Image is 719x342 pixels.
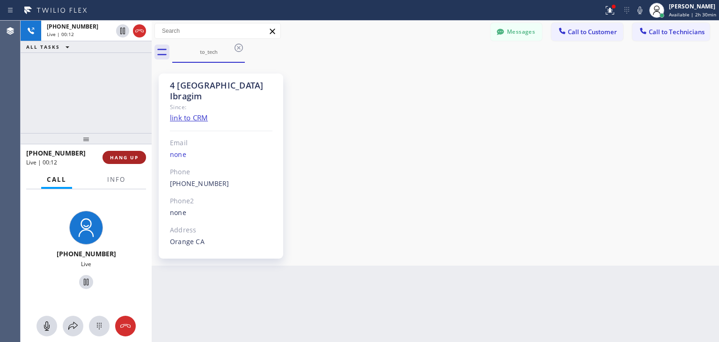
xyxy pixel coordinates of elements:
button: Hold Customer [116,24,129,37]
button: Call to Customer [551,23,623,41]
button: Messages [491,23,542,41]
div: 4 [GEOGRAPHIC_DATA] Ibragim [170,80,272,102]
span: Info [107,175,125,184]
div: Orange CA [170,237,272,247]
span: Call to Technicians [649,28,704,36]
div: Since: [170,102,272,112]
span: Live [81,260,91,268]
div: to_tech [173,48,244,55]
button: Open dialpad [89,316,110,336]
button: Call to Technicians [632,23,710,41]
span: Call to Customer [568,28,617,36]
span: ALL TASKS [26,44,60,50]
button: Info [102,171,131,189]
button: Hang up [133,24,146,37]
button: Hang up [115,316,136,336]
button: ALL TASKS [21,41,79,52]
button: Open directory [63,316,83,336]
button: Mute [37,316,57,336]
span: Live | 00:12 [26,158,57,166]
div: none [170,208,272,218]
button: Mute [633,4,646,17]
div: Email [170,138,272,149]
button: Hold Customer [79,275,93,289]
input: Search [155,23,280,38]
span: HANG UP [110,154,139,161]
a: link to CRM [170,113,208,122]
div: Address [170,225,272,236]
a: [PHONE_NUMBER] [170,179,229,188]
span: [PHONE_NUMBER] [26,149,86,157]
div: Phone2 [170,196,272,207]
div: none [170,149,272,160]
button: Call [41,171,72,189]
div: [PERSON_NAME] [669,2,716,10]
span: Call [47,175,66,184]
div: Phone [170,167,272,178]
span: Live | 00:12 [47,31,74,37]
span: Available | 2h 30min [669,11,716,18]
span: [PHONE_NUMBER] [57,249,116,258]
span: [PHONE_NUMBER] [47,22,98,30]
button: HANG UP [103,151,146,164]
